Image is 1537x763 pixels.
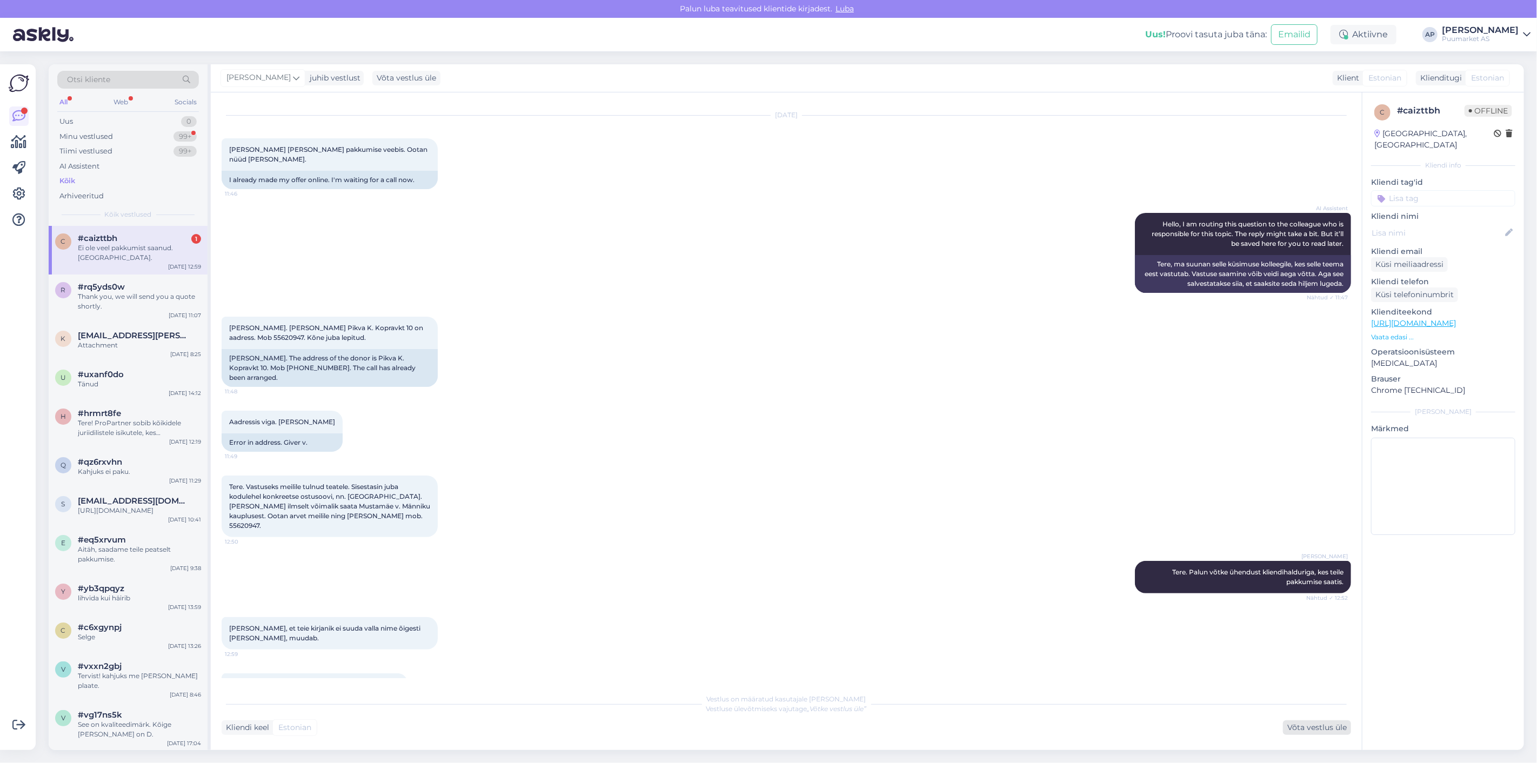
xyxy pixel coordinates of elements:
div: I already made my offer online. I'm waiting for a call now. [222,171,438,189]
span: v [61,714,65,722]
div: Web [112,95,131,109]
span: Nähtud ✓ 12:52 [1306,594,1348,602]
span: r [61,286,66,294]
div: Puumarket AS [1442,35,1519,43]
span: c [1380,108,1385,116]
div: Tere, ma suunan selle küsimuse kolleegile, kes selle teema eest vastutab. Vastuse saamine võib ve... [1135,255,1351,293]
div: [DATE] 8:25 [170,350,201,358]
div: AP [1422,27,1438,42]
div: [URL][DOMAIN_NAME] [78,506,201,516]
span: [PERSON_NAME], et teie kirjanik ei suuda valla nime õigesti [PERSON_NAME], muudab. [229,624,422,642]
div: Arhiveeritud [59,191,104,202]
span: #hrmrt8fe [78,409,121,418]
div: [DATE] 9:38 [170,564,201,572]
div: AI Assistent [59,161,99,172]
div: [PERSON_NAME] [1442,26,1519,35]
div: Attachment [78,340,201,350]
div: Tiimi vestlused [59,146,112,157]
div: [DATE] 14:12 [169,389,201,397]
div: [DATE] 11:07 [169,311,201,319]
span: #qz6rxvhn [78,457,122,467]
div: Kõik [59,176,75,186]
div: [DATE] [222,110,1351,120]
div: Küsi meiliaadressi [1371,257,1448,272]
div: Klienditugi [1416,72,1462,84]
div: Uus [59,116,73,127]
div: [DATE] 8:46 [170,691,201,699]
div: Aktiivne [1331,25,1396,44]
span: v [61,665,65,673]
div: Proovi tasuta juba täna: [1145,28,1267,41]
span: #rq5yds0w [78,282,125,292]
span: 12:50 [225,538,265,546]
span: Luba [832,4,857,14]
span: Otsi kliente [67,74,110,85]
div: [PERSON_NAME] [1371,407,1515,417]
p: Chrome [TECHNICAL_ID] [1371,385,1515,396]
span: Aadressis viga. [PERSON_NAME] [229,418,335,426]
span: [PERSON_NAME] [PERSON_NAME] pakkumise veebis. Ootan nüüd [PERSON_NAME]. [229,145,429,163]
span: #vg17ns5k [78,710,122,720]
span: Tere. Vastuseks meilile tulnud teatele. Sisestasin juba kodulehel konkreetse ostusoovi, nn. [GEOG... [229,483,432,530]
span: u [61,373,66,381]
div: Error in address. Giver v. [222,433,343,452]
div: 1 [191,234,201,244]
span: Kõik vestlused [105,210,152,219]
span: Offline [1465,105,1512,117]
span: y [61,587,65,595]
div: Võta vestlus üle [1283,720,1351,735]
input: Lisa nimi [1372,227,1503,239]
div: Selge [78,632,201,642]
div: Küsi telefoninumbrit [1371,287,1458,302]
span: Vestluse ülevõtmiseks vajutage [706,705,867,713]
div: Kliendi keel [222,722,269,733]
span: #eq5xrvum [78,535,126,545]
div: Socials [172,95,199,109]
span: kai.vares@mail.ee [78,331,190,340]
span: h [61,412,66,420]
div: [DATE] 10:41 [168,516,201,524]
p: Operatsioonisüsteem [1371,346,1515,358]
div: [DATE] 11:29 [169,477,201,485]
span: Nähtud ✓ 11:47 [1307,293,1348,302]
div: 99+ [173,146,197,157]
span: saade@saade.ee [78,496,190,506]
div: [DATE] 13:26 [168,642,201,650]
div: [DATE] 13:59 [168,603,201,611]
div: [PERSON_NAME]. The address of the donor is Pikva K. Kopravkt 10. Mob [PHONE_NUMBER]. The call has... [222,349,438,387]
div: Kahjuks ei paku. [78,467,201,477]
span: [PERSON_NAME] [226,72,291,84]
p: Kliendi email [1371,246,1515,257]
span: #caizttbh [78,233,117,243]
img: Askly Logo [9,73,29,93]
p: Märkmed [1371,423,1515,434]
div: Minu vestlused [59,131,113,142]
span: q [61,461,66,469]
span: k [61,334,66,343]
div: [DATE] 12:19 [169,438,201,446]
button: Emailid [1271,24,1318,45]
input: Lisa tag [1371,190,1515,206]
div: Klient [1333,72,1359,84]
span: Estonian [1471,72,1504,84]
span: Tere. Palun võtke ühendust kliendihalduriga, kes teile pakkumise saatis. [1172,568,1345,586]
span: [PERSON_NAME] [1301,552,1348,560]
span: c [61,237,66,245]
p: Kliendi nimi [1371,211,1515,222]
span: [PERSON_NAME]. [PERSON_NAME] Pikva K. Kopravkt 10 on aadress. Mob 55620947. Kõne juba lepitud. [229,324,425,342]
span: #uxanf0do [78,370,124,379]
span: Estonian [1368,72,1401,84]
div: 99+ [173,131,197,142]
span: #yb3qpqyz [78,584,124,593]
span: c [61,626,66,634]
div: [DATE] 12:59 [168,263,201,271]
i: „Võtke vestlus üle” [807,705,867,713]
p: Kliendi telefon [1371,276,1515,287]
div: See on kvaliteedimärk. Kõige [PERSON_NAME] on D. [78,720,201,739]
div: [GEOGRAPHIC_DATA], [GEOGRAPHIC_DATA] [1374,128,1494,151]
div: Aitäh, saadame teile peatselt pakkumise. [78,545,201,564]
div: All [57,95,70,109]
div: Võta vestlus üle [372,71,440,85]
p: [MEDICAL_DATA] [1371,358,1515,369]
span: #vxxn2gbj [78,661,122,671]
